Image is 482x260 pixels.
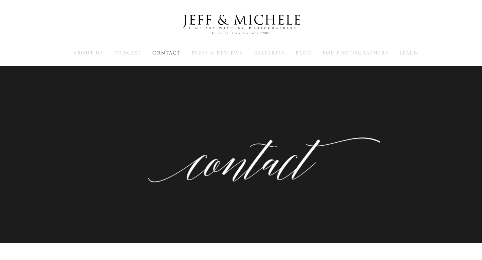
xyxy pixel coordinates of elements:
a: Press & Reviews [191,50,242,56]
a: For Photographers [323,50,388,56]
a: Galleries [253,50,285,56]
a: Podcast [114,50,141,56]
a: Blog [296,50,312,56]
p: Contact [222,129,260,145]
img: Louisville Wedding Photographers - Jeff & Michele Wedding Photographers [174,8,308,41]
a: About Us [74,50,103,56]
a: Contact [152,50,180,56]
a: Learn [399,50,418,56]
